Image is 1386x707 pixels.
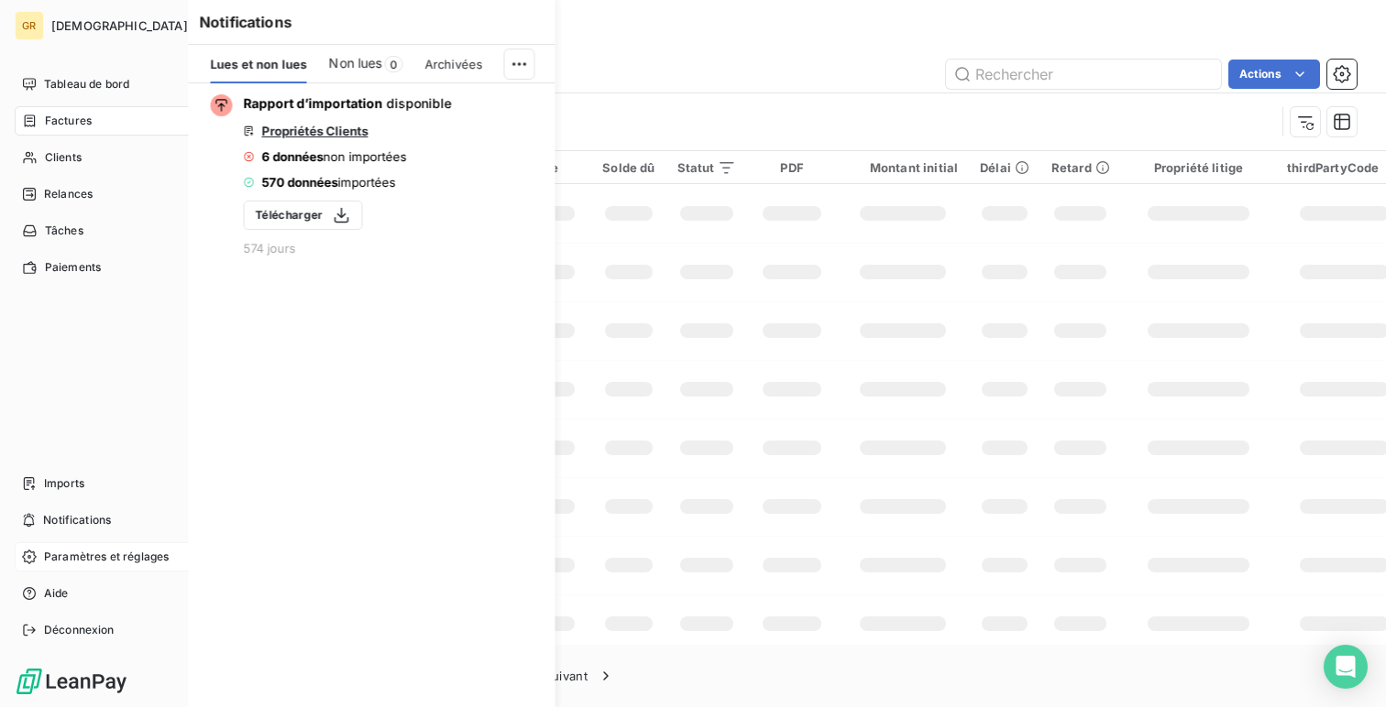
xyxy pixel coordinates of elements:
[45,113,92,129] span: Factures
[1132,160,1265,175] div: Propriété litige
[1324,645,1368,689] div: Open Intercom Messenger
[244,241,296,256] span: 574 jours
[946,60,1221,89] input: Rechercher
[324,149,407,164] span: non importées
[677,160,737,175] div: Statut
[262,124,368,138] span: Propriétés Clients
[44,475,84,492] span: Imports
[602,160,654,175] div: Solde dû
[51,18,188,33] span: [DEMOGRAPHIC_DATA]
[200,11,544,33] h6: Notifications
[848,160,958,175] div: Montant initial
[533,657,626,695] button: Suivant
[329,54,382,72] span: Non lues
[44,186,93,202] span: Relances
[44,76,129,92] span: Tableau de bord
[262,175,338,190] span: 570 données
[1051,160,1110,175] div: Retard
[45,259,101,276] span: Paiements
[15,579,219,608] a: Aide
[45,149,82,166] span: Clients
[384,56,402,72] span: 0
[44,585,69,602] span: Aide
[211,57,307,71] span: Lues et non lues
[44,549,169,565] span: Paramètres et réglages
[244,201,363,230] button: Télécharger
[244,95,383,111] span: Rapport d’importation
[387,95,452,111] span: disponible
[44,622,115,638] span: Déconnexion
[43,512,111,528] span: Notifications
[1228,60,1320,89] button: Actions
[15,667,128,696] img: Logo LeanPay
[45,223,83,239] span: Tâches
[189,83,555,266] button: Rapport d’importation disponiblePropriétés Clients6 donnéesnon importées570 donnéesimportéesTéléc...
[980,160,1029,175] div: Délai
[424,57,482,71] span: Archivées
[262,149,324,164] span: 6 données
[758,160,825,175] div: PDF
[338,175,396,190] span: importées
[15,11,44,40] div: GR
